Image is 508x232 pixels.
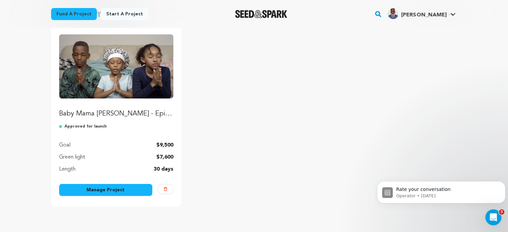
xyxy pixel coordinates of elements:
[388,8,398,19] img: b7ef8a18ec15b14f.jpg
[499,209,504,215] span: 3
[235,10,288,18] a: Seed&Spark Homepage
[156,153,173,161] p: $7,600
[59,184,153,196] a: Manage Project
[59,153,85,161] p: Green light
[401,12,446,18] span: [PERSON_NAME]
[101,8,148,20] a: Start a project
[59,124,174,129] p: Approved for launch
[59,141,70,149] p: Goal
[164,187,167,191] img: trash-empty.svg
[386,7,457,19] a: KJ F.'s Profile
[59,124,64,129] img: approved-for-launch.svg
[59,109,174,119] p: Baby Mama [PERSON_NAME] - Episodic Series, Season 1
[374,167,508,214] iframe: Intercom notifications message
[154,165,173,173] p: 30 days
[59,165,75,173] p: Length
[235,10,288,18] img: Seed&Spark Logo Dark Mode
[388,8,446,19] div: KJ F.'s Profile
[156,141,173,149] p: $9,500
[386,7,457,21] span: KJ F.'s Profile
[485,209,501,225] iframe: Intercom live chat
[51,8,97,20] a: Fund a project
[59,34,174,119] a: Fund Baby Mama Nada - Episodic Series, Season 1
